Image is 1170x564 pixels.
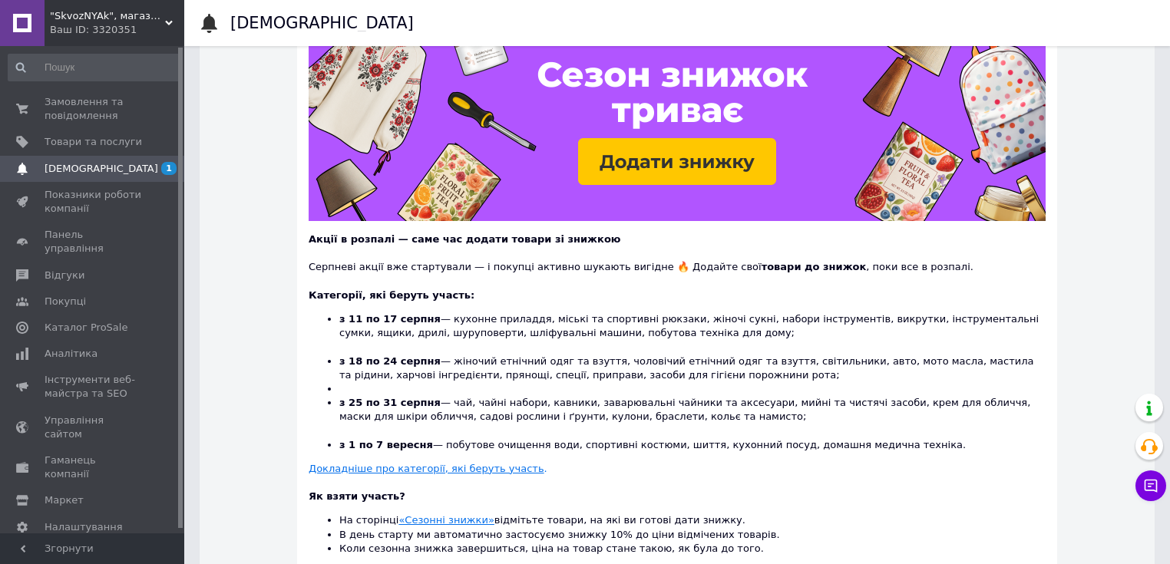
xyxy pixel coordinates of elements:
[339,397,441,408] b: з 25 по 31 серпня
[1135,470,1166,501] button: Чат з покупцем
[309,490,405,502] b: Як взяти участь?
[45,520,123,534] span: Налаштування
[45,493,84,507] span: Маркет
[339,355,441,367] b: з 18 по 24 серпня
[339,355,1046,382] li: — жіночий етнічний одяг та взуття, чоловічий етнічний одяг та взуття, світильники, авто, мото мас...
[398,514,494,526] a: «Сезонні знижки»
[339,438,1046,452] li: — побутове очищення води, спортивні костюми, шиття, кухонний посуд, домашня медична техніка.
[50,23,184,37] div: Ваш ID: 3320351
[45,228,142,256] span: Панель управління
[230,14,414,32] h1: [DEMOGRAPHIC_DATA]
[339,439,433,450] b: з 1 по 7 вересня
[45,373,142,401] span: Інструменти веб-майстра та SEO
[45,95,142,123] span: Замовлення та повідомлення
[45,414,142,441] span: Управління сайтом
[339,528,1046,542] li: В день старту ми автоматично застосуємо знижку 10% до ціни відмічених товарів.
[339,312,1046,355] li: — кухонне приладдя, міські та спортивні рюкзаки, жіночі сукні, набори інструментів, викрутки, інс...
[339,542,1046,556] li: Коли сезонна знижка завершиться, ціна на товар стане такою, як була до того.
[45,321,127,335] span: Каталог ProSale
[309,233,620,245] b: Акції в розпалі — саме час додати товари зі знижкою
[50,9,165,23] span: "SkvozNYAk", магазин аніме, манґи та коміксів
[45,162,158,176] span: [DEMOGRAPHIC_DATA]
[8,54,181,81] input: Пошук
[339,313,441,325] b: з 11 по 17 серпня
[45,454,142,481] span: Гаманець компанії
[309,289,474,301] b: Категорії, які беруть участь:
[309,463,544,474] u: Докладніше про категорії, які беруть участь
[309,463,547,474] a: Докладніше про категорії, які беруть участь.
[339,396,1046,438] li: — чай, чайні набори, кавники, заварювальні чайники та аксесуари, мийні та чистячі засоби, крем дл...
[45,269,84,282] span: Відгуки
[45,295,86,308] span: Покупці
[45,347,97,361] span: Аналітика
[161,162,177,175] span: 1
[45,135,142,149] span: Товари та послуги
[45,188,142,216] span: Показники роботи компанії
[339,513,1046,527] li: На сторінці відмітьте товари, на які ви готові дати знижку.
[309,246,1046,274] div: Серпневі акції вже стартували — і покупці активно шукають вигідне 🔥 Додайте свої , поки все в роз...
[762,261,867,272] b: товари до знижок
